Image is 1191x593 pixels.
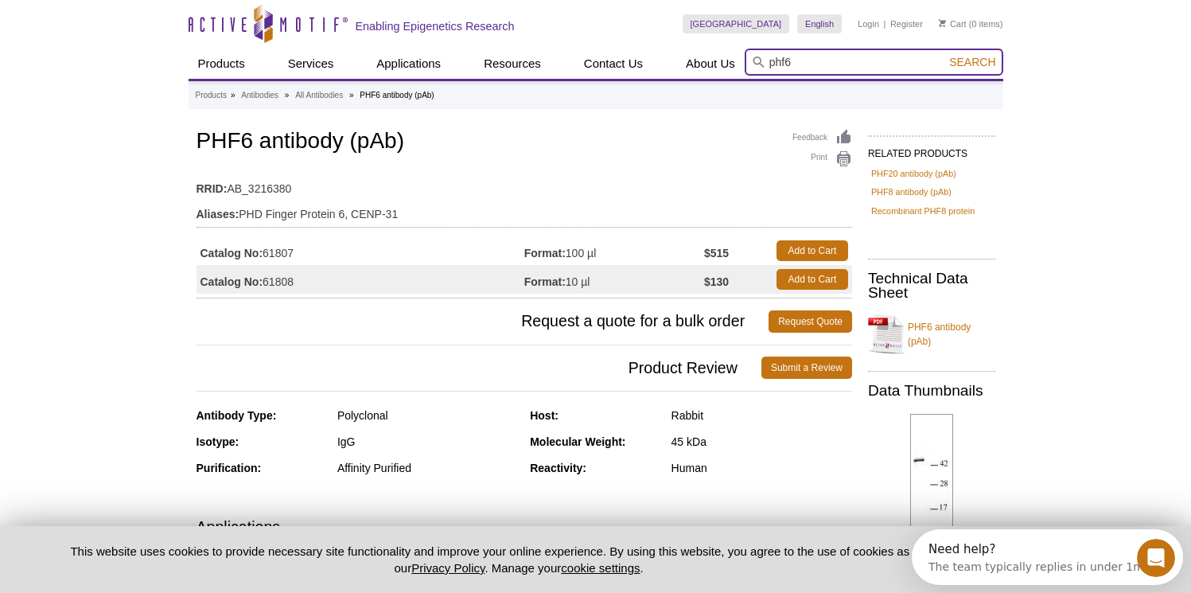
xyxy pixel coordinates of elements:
[671,408,852,423] div: Rabbit
[910,414,953,538] img: PHF6 antibody (pAb) tested by Western blot.
[704,246,729,260] strong: $515
[858,18,879,29] a: Login
[337,435,518,449] div: IgG
[884,14,886,33] li: |
[285,91,290,99] li: »
[704,275,729,289] strong: $130
[524,265,704,294] td: 10 µl
[196,88,227,103] a: Products
[530,462,586,474] strong: Reactivity:
[776,240,848,261] a: Add to Cart
[524,236,704,265] td: 100 µl
[200,246,263,260] strong: Catalog No:
[197,129,852,156] h1: PHF6 antibody (pAb)
[792,129,852,146] a: Feedback
[745,49,1003,76] input: Keyword, Cat. No.
[197,357,761,379] span: Product Review
[197,310,769,333] span: Request a quote for a bulk order
[349,91,354,99] li: »
[197,462,262,474] strong: Purification:
[776,269,848,290] a: Add to Cart
[17,14,232,26] div: Need help?
[792,150,852,168] a: Print
[197,197,852,223] td: PHD Finger Protein 6, CENP-31
[868,384,995,398] h2: Data Thumbnails
[6,6,279,50] div: Open Intercom Messenger
[939,18,967,29] a: Cart
[17,26,232,43] div: The team typically replies in under 1m
[868,271,995,300] h2: Technical Data Sheet
[474,49,551,79] a: Resources
[530,435,625,448] strong: Molecular Weight:
[524,246,566,260] strong: Format:
[524,275,566,289] strong: Format:
[574,49,652,79] a: Contact Us
[360,91,434,99] li: PHF6 antibody (pAb)
[197,172,852,197] td: AB_3216380
[868,310,995,358] a: PHF6 antibody (pAb)
[949,56,995,68] span: Search
[231,91,235,99] li: »
[530,409,559,422] strong: Host:
[871,204,975,218] a: Recombinant PHF8 protein
[671,435,852,449] div: 45 kDa
[871,166,956,181] a: PHF20 antibody (pAb)
[1137,539,1175,577] iframe: Intercom live chat
[944,55,1000,69] button: Search
[356,19,515,33] h2: Enabling Epigenetics Research
[676,49,745,79] a: About Us
[868,135,995,164] h2: RELATED PRODUCTS
[797,14,842,33] a: English
[912,529,1183,585] iframe: Intercom live chat discovery launcher
[769,310,852,333] a: Request Quote
[337,461,518,475] div: Affinity Purified
[871,185,952,199] a: PHF8 antibody (pAb)
[939,19,946,27] img: Your Cart
[197,207,239,221] strong: Aliases:
[295,88,343,103] a: All Antibodies
[197,435,239,448] strong: Isotype:
[761,357,852,379] a: Submit a Review
[337,408,518,423] div: Polyclonal
[197,181,228,196] strong: RRID:
[197,265,524,294] td: 61808
[43,543,995,576] p: This website uses cookies to provide necessary site functionality and improve your online experie...
[197,236,524,265] td: 61807
[200,275,263,289] strong: Catalog No:
[939,14,1003,33] li: (0 items)
[411,561,485,575] a: Privacy Policy
[561,561,640,575] button: cookie settings
[241,88,278,103] a: Antibodies
[890,18,923,29] a: Register
[367,49,450,79] a: Applications
[197,515,852,539] h3: Applications
[683,14,790,33] a: [GEOGRAPHIC_DATA]
[278,49,344,79] a: Services
[189,49,255,79] a: Products
[671,461,852,475] div: Human
[197,409,277,422] strong: Antibody Type:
